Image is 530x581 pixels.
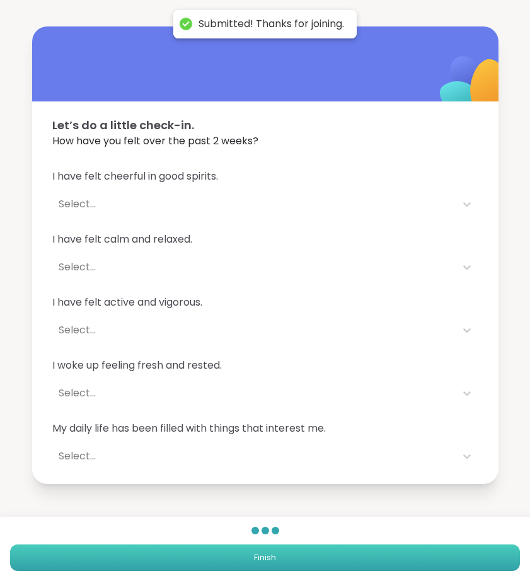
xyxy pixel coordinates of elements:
div: Submitted! Thanks for joining. [199,18,344,31]
div: Select... [59,386,449,401]
span: I woke up feeling fresh and rested. [52,358,478,373]
span: I have felt cheerful in good spirits. [52,169,478,184]
span: I have felt active and vigorous. [52,295,478,310]
div: Select... [59,260,449,275]
button: Finish [10,544,520,571]
span: How have you felt over the past 2 weeks? [52,134,478,149]
span: I have felt calm and relaxed. [52,232,478,247]
span: Finish [254,552,276,563]
span: Let’s do a little check-in. [52,117,478,134]
div: Select... [59,449,449,464]
div: Select... [59,197,449,212]
span: My daily life has been filled with things that interest me. [52,421,478,436]
div: Select... [59,323,449,338]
